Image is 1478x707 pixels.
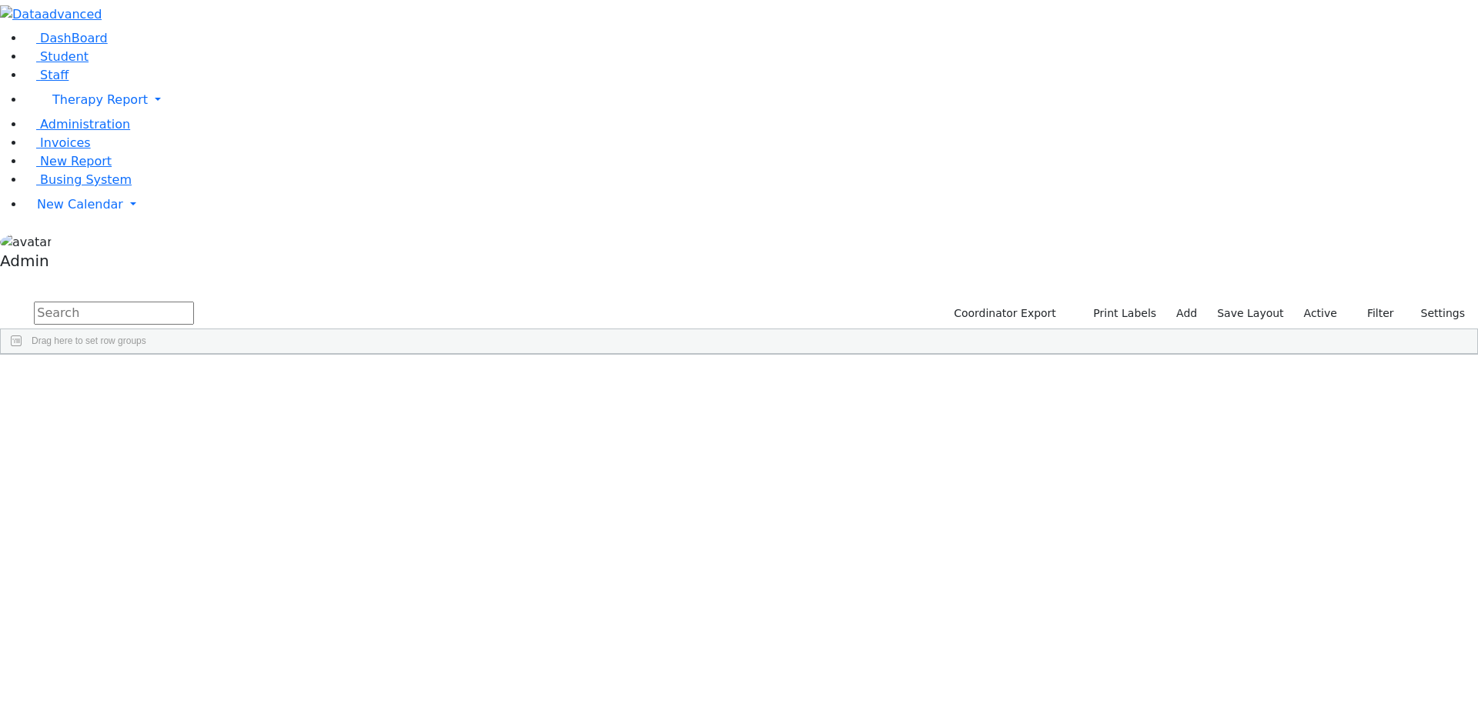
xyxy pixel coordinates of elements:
[40,117,130,132] span: Administration
[52,92,148,107] span: Therapy Report
[1210,302,1290,325] button: Save Layout
[25,49,89,64] a: Student
[25,117,130,132] a: Administration
[25,189,1478,220] a: New Calendar
[25,85,1478,115] a: Therapy Report
[944,302,1063,325] button: Coordinator Export
[40,135,91,150] span: Invoices
[40,68,69,82] span: Staff
[25,172,132,187] a: Busing System
[1075,302,1163,325] button: Print Labels
[25,154,112,168] a: New Report
[25,31,108,45] a: DashBoard
[1347,302,1401,325] button: Filter
[40,172,132,187] span: Busing System
[34,302,194,325] input: Search
[1169,302,1204,325] a: Add
[37,197,123,212] span: New Calendar
[32,335,146,346] span: Drag here to set row groups
[40,49,89,64] span: Student
[40,154,112,168] span: New Report
[25,68,69,82] a: Staff
[1401,302,1472,325] button: Settings
[25,135,91,150] a: Invoices
[40,31,108,45] span: DashBoard
[1297,302,1344,325] label: Active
